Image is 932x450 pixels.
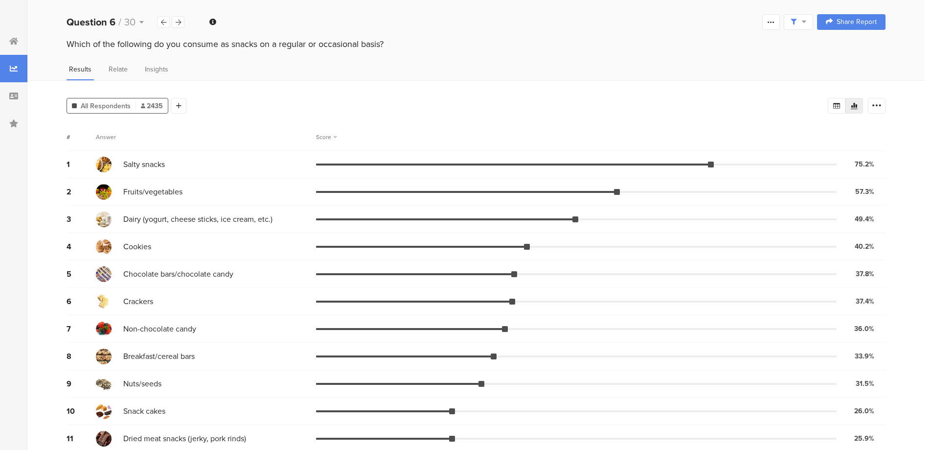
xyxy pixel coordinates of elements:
div: 9 [67,378,96,389]
img: d3718dnoaommpf.cloudfront.net%2Fitem%2Fd6d22b179a4c2243d6df.jpe [96,294,112,309]
div: 49.4% [855,214,874,224]
span: Salty snacks [123,159,165,170]
img: d3718dnoaommpf.cloudfront.net%2Fitem%2Fc929892f811b09d790b8.jpe [96,266,112,282]
span: Insights [145,64,168,74]
div: 3 [67,213,96,225]
div: 25.9% [854,433,874,444]
div: 33.9% [855,351,874,361]
div: 40.2% [855,241,874,252]
span: Breakfast/cereal bars [123,351,195,362]
div: 6 [67,296,96,307]
span: Chocolate bars/chocolate candy [123,268,233,280]
span: Relate [109,64,128,74]
div: 1 [67,159,96,170]
div: 5 [67,268,96,280]
div: Answer [96,133,116,142]
span: / [118,15,121,29]
span: Snack cakes [123,405,165,417]
img: d3718dnoaommpf.cloudfront.net%2Fitem%2F9b201e361cd7df38fc35.jpe [96,321,112,337]
span: Dried meat snacks (jerky, pork rinds) [123,433,246,444]
img: d3718dnoaommpf.cloudfront.net%2Fitem%2Fccca465591d2588483bb.jpe [96,403,112,419]
img: d3718dnoaommpf.cloudfront.net%2Fitem%2F65a0c2735c18c3917e10.jpe [96,239,112,255]
div: 57.3% [855,187,874,197]
b: Question 6 [67,15,115,29]
span: Share Report [837,19,877,25]
img: d3718dnoaommpf.cloudfront.net%2Fitem%2Ff5507e0d99801d22beff.jpe [96,212,112,227]
div: 75.2% [855,159,874,169]
div: 8 [67,351,96,362]
img: d3718dnoaommpf.cloudfront.net%2Fitem%2Fbae4bf2b9357f1377788.jpe [96,157,112,172]
div: # [67,133,96,142]
span: 2435 [141,101,163,111]
div: 11 [67,433,96,444]
div: 2 [67,186,96,197]
span: Crackers [123,296,153,307]
div: 10 [67,405,96,417]
div: 26.0% [854,406,874,416]
span: Cookies [123,241,151,252]
span: Results [69,64,91,74]
div: 4 [67,241,96,252]
div: Which of the following do you consume as snacks on a regular or occasional basis? [67,38,886,50]
img: d3718dnoaommpf.cloudfront.net%2Fitem%2Fd7733e7022cb61244c7a.jpe [96,184,112,200]
span: Nuts/seeds [123,378,161,389]
span: Non-chocolate candy [123,323,196,334]
img: d3718dnoaommpf.cloudfront.net%2Fitem%2Ff6c5dd88cfab5a4b47ab.jpe [96,431,112,447]
div: 36.0% [854,324,874,334]
div: 37.4% [856,296,874,307]
span: Dairy (yogurt, cheese sticks, ice cream, etc.) [123,213,273,225]
div: Score [316,133,337,142]
img: d3718dnoaommpf.cloudfront.net%2Fitem%2F7fcb182faf3b905f8fee.jpe [96,349,112,364]
div: 7 [67,323,96,334]
span: Fruits/vegetables [123,186,182,197]
img: d3718dnoaommpf.cloudfront.net%2Fitem%2F62dced21c5d4c1118d75.jpe [96,376,112,392]
span: 30 [124,15,136,29]
div: 31.5% [856,379,874,389]
div: 37.8% [856,269,874,279]
span: All Respondents [81,101,131,111]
